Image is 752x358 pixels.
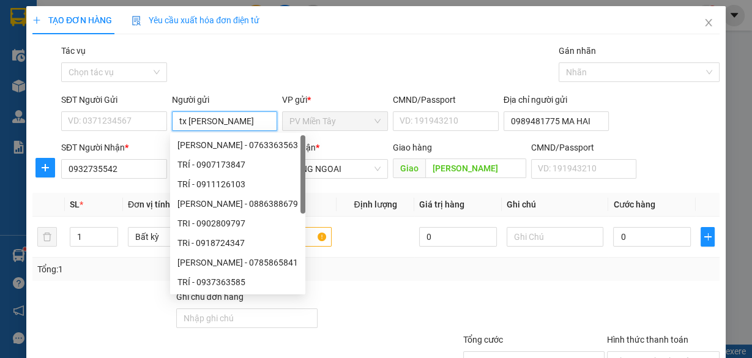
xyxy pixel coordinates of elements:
button: Close [691,6,726,40]
span: SL [70,200,80,209]
div: TRI - 0902809797 [177,217,298,230]
div: SĐT Người Nhận [61,141,167,154]
span: Bất kỳ [135,228,218,246]
div: TRI - 0902809797 [170,214,305,233]
div: PV Miền Tây [10,10,110,25]
span: my xuan [136,72,205,93]
input: Ghi Chú [507,227,604,247]
div: trinh - 0785865841 [170,253,305,272]
span: Gửi: [10,12,29,24]
div: Tổng: 1 [37,263,291,276]
button: delete [37,227,57,247]
div: TRÍ - 0937363585 [177,275,298,289]
div: TRÍ - 0937363585 [170,272,305,292]
span: Đơn vị tính [128,200,174,209]
span: Giao [393,158,425,178]
span: Định lượng [354,200,396,209]
label: Ghi chú đơn hàng [176,292,244,302]
label: Tác vụ [61,46,86,56]
img: icon [132,16,141,26]
span: close [704,18,713,28]
input: 0 [419,227,497,247]
label: Gán nhãn [559,46,596,56]
span: DĐ: [118,78,136,91]
span: Giá trị hàng [419,200,464,209]
span: HANG NGOAI [289,160,381,178]
label: Hình thức thanh toán [607,335,688,345]
span: plus [36,163,54,173]
div: HANG NGOAI [118,10,223,40]
div: TRi - 0918724347 [170,233,305,253]
input: Địa chỉ của người gửi [504,111,609,131]
div: tx [PERSON_NAME] [10,25,110,54]
div: 0906374966 [PERSON_NAME] [10,72,110,101]
span: plus [32,16,41,24]
div: CMND/Passport [393,93,499,106]
input: Ghi chú đơn hàng [176,308,318,328]
span: Giao hàng [393,143,432,152]
span: Nhận: [118,12,147,24]
div: TRÍ - 0911126103 [177,177,298,191]
button: plus [35,158,55,177]
div: [PERSON_NAME] - 0763363563 [177,138,298,152]
span: Tổng cước [463,335,503,345]
input: Dọc đường [425,158,526,178]
div: Địa chỉ người gửi [504,93,609,106]
span: Yêu cầu xuất hóa đơn điện tử [132,15,259,25]
div: TRÍ - 0911126103 [170,174,305,194]
div: 0933934959 [10,54,110,72]
div: TRi - 0918724347 [177,236,298,250]
span: TẠO ĐƠN HÀNG [32,15,112,25]
th: Ghi chú [502,193,609,217]
div: Tinh [118,40,223,54]
div: TRÍ - 0907173847 [170,155,305,174]
button: plus [701,227,715,247]
div: VP gửi [282,93,388,106]
div: TRÍ - 0907173847 [177,158,298,171]
div: TRINH - 0886388679 [170,194,305,214]
span: PV Miền Tây [289,112,381,130]
span: Cước hàng [613,200,655,209]
div: 0865507041 [118,54,223,72]
div: [PERSON_NAME] - 0785865841 [177,256,298,269]
div: SĐT Người Gửi [61,93,167,106]
span: plus [701,232,714,242]
div: Người gửi [172,93,278,106]
div: CMND/Passport [531,141,637,154]
div: [PERSON_NAME] - 0886388679 [177,197,298,211]
div: triết - 0763363563 [170,135,305,155]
